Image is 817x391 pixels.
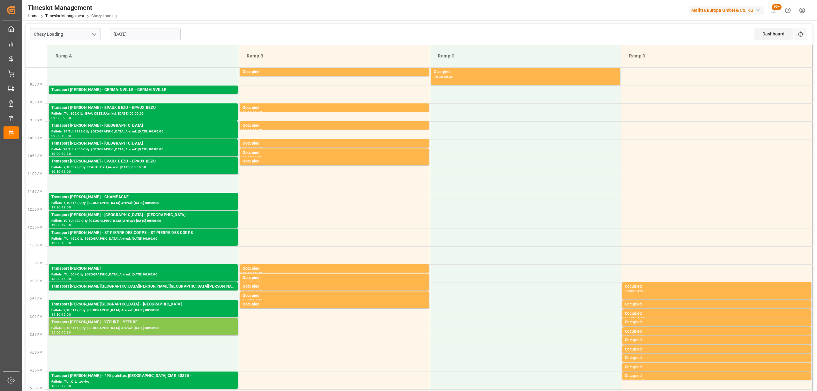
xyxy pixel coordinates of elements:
[252,272,253,275] div: -
[51,283,235,290] div: Transport [PERSON_NAME][GEOGRAPHIC_DATA][PERSON_NAME][GEOGRAPHIC_DATA][PERSON_NAME]
[62,152,71,155] div: 10:30
[243,123,426,129] div: Occupied
[30,28,101,40] input: Type to search/select
[51,117,61,119] div: 09:00
[62,224,71,227] div: 12:30
[635,308,644,311] div: 14:45
[61,313,62,316] div: -
[61,134,62,137] div: -
[634,326,635,328] div: -
[625,346,809,353] div: Occupied
[244,50,425,62] div: Ramp B
[30,351,42,354] span: 4:00 PM
[30,261,42,265] span: 1:30 PM
[28,208,42,211] span: 12:00 PM
[51,326,235,331] div: Pallets: 2,TU: 411,City: [GEOGRAPHIC_DATA],Arrival: [DATE] 00:00:00
[51,272,235,277] div: Pallets: ,TU: 504,City: [GEOGRAPHIC_DATA],Arrival: [DATE] 00:00:00
[625,326,634,328] div: 15:00
[635,371,644,373] div: 16:30
[253,129,262,132] div: 09:45
[28,136,42,140] span: 10:00 AM
[634,317,635,320] div: -
[30,297,42,301] span: 2:30 PM
[30,333,42,336] span: 3:30 PM
[89,29,99,39] button: open menu
[51,170,61,173] div: 10:30
[61,277,62,280] div: -
[253,165,262,168] div: 10:45
[634,353,635,356] div: -
[625,317,634,320] div: 14:45
[51,129,235,134] div: Pallets: 39,TU: 1393,City: [GEOGRAPHIC_DATA],Arrival: [DATE] 00:00:00
[61,242,62,244] div: -
[51,105,235,111] div: Transport [PERSON_NAME] - EPAUX BEZU - EPAUX BEZU
[51,266,235,272] div: Transport [PERSON_NAME]
[51,319,235,326] div: Transport [PERSON_NAME] - YZEURE - YZEURE
[51,379,235,385] div: Pallets: ,TU: ,City: ,Arrival:
[62,242,71,244] div: 13:00
[51,152,61,155] div: 10:00
[625,290,634,293] div: 14:00
[243,140,426,147] div: Occupied
[28,172,42,176] span: 11:00 AM
[51,147,235,152] div: Pallets: 28,TU: 2055,City: [GEOGRAPHIC_DATA],Arrival: [DATE] 00:00:00
[28,154,42,158] span: 10:30 AM
[243,147,252,150] div: 10:00
[51,290,235,295] div: Pallets: 1,TU: 29,City: [GEOGRAPHIC_DATA],Arrival: [DATE] 00:00:00
[252,290,253,293] div: -
[634,335,635,338] div: -
[30,118,42,122] span: 9:30 AM
[61,117,62,119] div: -
[51,313,61,316] div: 14:30
[51,87,235,93] div: Transport [PERSON_NAME] - GERMAINVILLE - GERMAINVILLE
[51,206,61,209] div: 11:30
[51,194,235,200] div: Transport [PERSON_NAME] - CHAMPAGNE
[635,317,644,320] div: 15:00
[51,236,235,242] div: Pallets: ,TU: 462,City: [GEOGRAPHIC_DATA],Arrival: [DATE] 00:00:00
[28,14,38,18] a: Home
[51,158,235,165] div: Transport [PERSON_NAME] - EPAUX BEZU - EPAUX BEZU
[110,28,181,40] input: DD-MM-YYYY
[45,14,84,18] a: Timeslot Management
[625,373,809,379] div: Occupied
[243,299,252,302] div: 14:15
[62,206,71,209] div: 12:00
[625,361,634,364] div: 16:00
[51,165,235,170] div: Pallets: 7,TU: 598,City: EPAUX BEZU,Arrival: [DATE] 00:00:00
[243,290,252,293] div: 14:00
[625,319,809,326] div: Occupied
[51,140,235,147] div: Transport [PERSON_NAME] - [GEOGRAPHIC_DATA]
[252,281,253,284] div: -
[51,212,235,218] div: Transport [PERSON_NAME] - [GEOGRAPHIC_DATA] - [GEOGRAPHIC_DATA]
[243,293,426,299] div: Occupied
[62,277,71,280] div: 14:00
[30,369,42,372] span: 4:30 PM
[252,129,253,132] div: -
[243,281,252,284] div: 13:45
[30,83,42,86] span: 8:30 AM
[62,385,71,387] div: 17:00
[635,343,644,346] div: 15:45
[625,343,634,346] div: 15:30
[634,371,635,373] div: -
[252,147,253,150] div: -
[625,311,809,317] div: Occupied
[30,279,42,283] span: 2:00 PM
[625,353,634,356] div: 15:45
[28,190,42,193] span: 11:30 AM
[252,165,253,168] div: -
[253,156,262,159] div: 10:30
[634,379,635,382] div: -
[243,105,426,111] div: Occupied
[634,308,635,311] div: -
[30,387,42,390] span: 5:00 PM
[634,290,635,293] div: -
[243,111,252,114] div: 09:00
[253,147,262,150] div: 10:15
[243,129,252,132] div: 09:30
[51,218,235,224] div: Pallets: 10,TU: 330,City: [GEOGRAPHIC_DATA],Arrival: [DATE] 00:00:00
[253,272,262,275] div: 13:45
[252,299,253,302] div: -
[61,206,62,209] div: -
[443,75,444,78] div: -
